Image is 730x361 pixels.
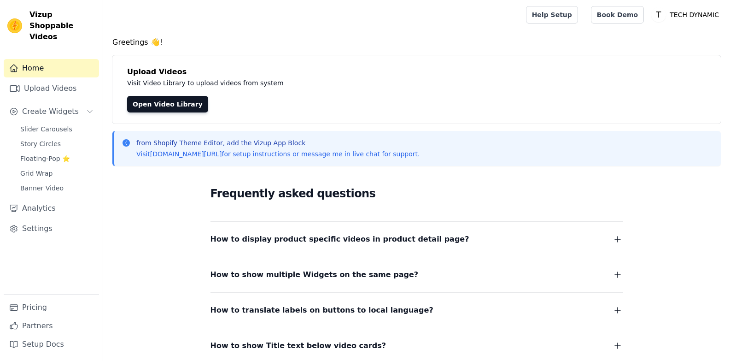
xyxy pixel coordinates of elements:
button: How to show Title text below video cards? [210,339,623,352]
span: Banner Video [20,183,64,193]
p: from Shopify Theme Editor, add the Vizup App Block [136,138,420,148]
span: How to display product specific videos in product detail page? [210,233,469,246]
a: Help Setup [526,6,578,24]
a: Upload Videos [4,79,99,98]
h4: Greetings 👋! [112,37,721,48]
span: Floating-Pop ⭐ [20,154,70,163]
a: Partners [4,317,99,335]
span: How to show multiple Widgets on the same page? [210,268,419,281]
button: T TECH DYNAMIC [651,6,723,23]
p: Visit for setup instructions or message me in live chat for support. [136,149,420,159]
a: Slider Carousels [15,123,99,136]
button: How to show multiple Widgets on the same page? [210,268,623,281]
h4: Upload Videos [127,66,706,77]
a: Banner Video [15,182,99,195]
a: Analytics [4,199,99,218]
h2: Frequently asked questions [210,184,623,203]
a: Settings [4,219,99,238]
a: Floating-Pop ⭐ [15,152,99,165]
a: [DOMAIN_NAME][URL] [150,150,222,158]
a: Home [4,59,99,77]
span: How to translate labels on buttons to local language? [210,304,433,317]
span: Story Circles [20,139,61,148]
a: Grid Wrap [15,167,99,180]
span: Vizup Shoppable Videos [29,9,95,42]
text: T [656,10,661,19]
span: Create Widgets [22,106,79,117]
span: How to show Title text below video cards? [210,339,386,352]
a: Pricing [4,298,99,317]
button: Create Widgets [4,102,99,121]
span: Grid Wrap [20,169,53,178]
button: How to translate labels on buttons to local language? [210,304,623,317]
p: TECH DYNAMIC [666,6,723,23]
a: Story Circles [15,137,99,150]
a: Open Video Library [127,96,208,112]
p: Visit Video Library to upload videos from system [127,77,540,89]
a: Book Demo [591,6,644,24]
a: Setup Docs [4,335,99,354]
img: Vizup [7,18,22,33]
span: Slider Carousels [20,124,72,134]
button: How to display product specific videos in product detail page? [210,233,623,246]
